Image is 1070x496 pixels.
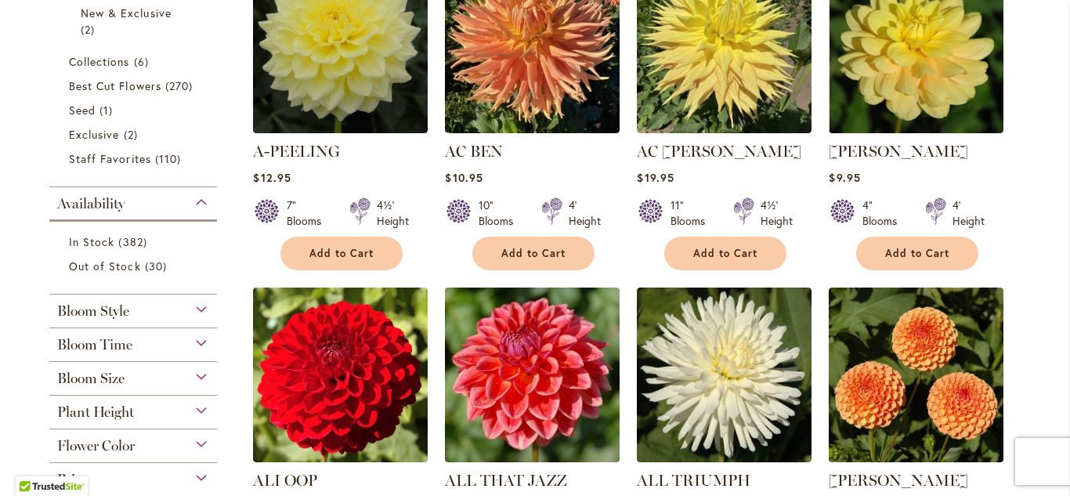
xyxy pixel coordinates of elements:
span: Bloom Time [57,336,132,353]
a: Staff Favorites [69,150,201,167]
a: New &amp; Exclusive [81,5,190,38]
span: Price [57,471,88,488]
span: Plant Height [57,404,134,421]
span: Flower Color [57,437,135,454]
a: ALL TRIUMPH [637,471,750,490]
a: Out of Stock 30 [69,258,201,274]
a: ALL TRIUMPH [637,451,812,465]
span: $10.95 [445,170,483,185]
span: $12.95 [253,170,291,185]
div: 4" Blooms [862,197,906,229]
div: 4' Height [953,197,985,229]
a: A-Peeling [253,121,428,136]
span: In Stock [69,234,114,249]
span: Out of Stock [69,259,141,273]
span: 1 [99,102,117,118]
a: AC BEN [445,142,503,161]
span: Seed [69,103,96,118]
a: AC Jeri [637,121,812,136]
a: ALL THAT JAZZ [445,471,567,490]
button: Add to Cart [280,237,403,270]
span: 6 [134,53,153,70]
a: Collections [69,53,201,70]
img: ALL THAT JAZZ [445,288,620,462]
img: ALL TRIUMPH [637,288,812,462]
a: AC [PERSON_NAME] [637,142,801,161]
span: $19.95 [637,170,674,185]
a: Exclusive [69,126,201,143]
button: Add to Cart [856,237,978,270]
a: [PERSON_NAME] [829,142,968,161]
a: AMBER QUEEN [829,451,1003,465]
span: Bloom Size [57,370,125,387]
span: New & Exclusive [81,5,172,20]
span: Availability [57,195,125,212]
span: 30 [145,258,171,274]
span: Exclusive [69,127,119,142]
span: Best Cut Flowers [69,78,161,93]
span: Add to Cart [693,247,757,260]
span: 2 [124,126,142,143]
img: AMBER QUEEN [829,288,1003,462]
a: Seed [69,102,201,118]
button: Add to Cart [664,237,786,270]
img: ALI OOP [253,288,428,462]
span: Add to Cart [885,247,949,260]
a: A-PEELING [253,142,340,161]
div: 11" Blooms [671,197,714,229]
a: ALL THAT JAZZ [445,451,620,465]
div: 4½' Height [377,197,409,229]
span: Add to Cart [501,247,566,260]
span: $9.95 [829,170,860,185]
span: Add to Cart [309,247,374,260]
a: AC BEN [445,121,620,136]
span: 2 [81,21,99,38]
a: ALI OOP [253,451,428,465]
a: Best Cut Flowers [69,78,201,94]
div: 10" Blooms [479,197,522,229]
div: 7" Blooms [287,197,331,229]
div: 4' Height [569,197,601,229]
span: Staff Favorites [69,151,151,166]
span: Bloom Style [57,302,129,320]
span: 110 [155,150,185,167]
iframe: Launch Accessibility Center [12,440,56,484]
a: [PERSON_NAME] [829,471,968,490]
a: In Stock 382 [69,234,201,250]
span: 382 [118,234,150,250]
a: ALI OOP [253,471,317,490]
a: AHOY MATEY [829,121,1003,136]
button: Add to Cart [472,237,595,270]
span: Collections [69,54,130,69]
span: 270 [165,78,197,94]
div: 4½' Height [761,197,793,229]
